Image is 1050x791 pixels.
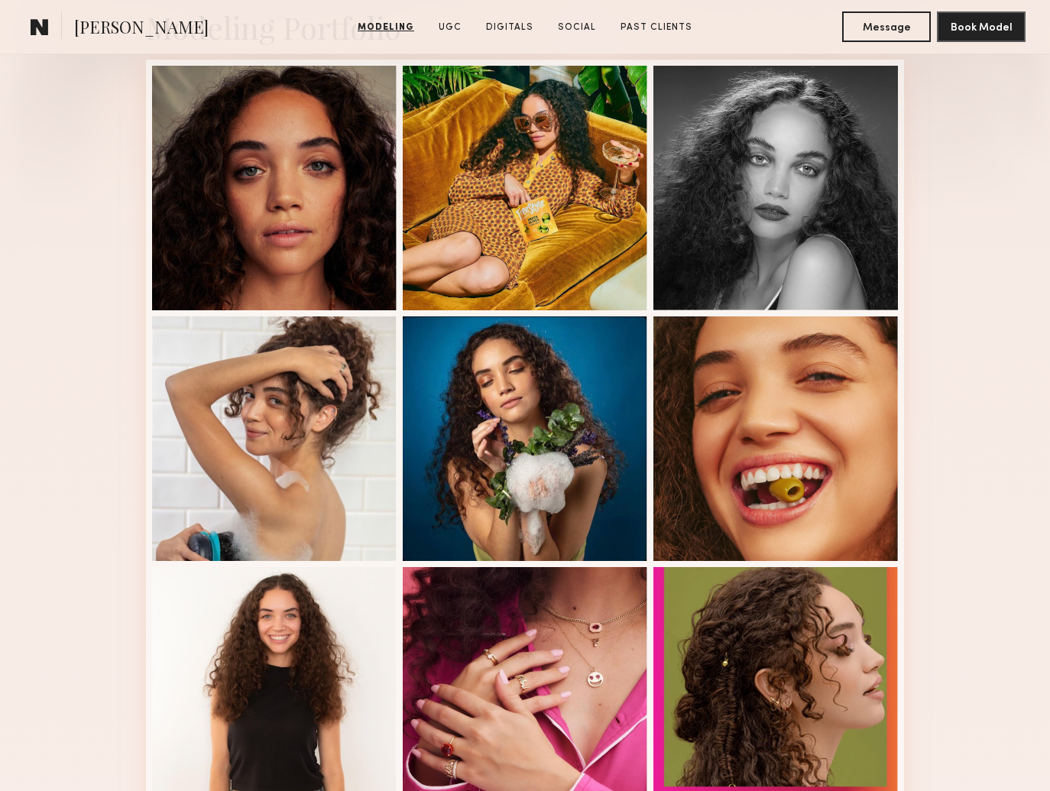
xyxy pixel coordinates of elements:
[352,21,420,34] a: Modeling
[433,21,468,34] a: UGC
[614,21,698,34] a: Past Clients
[74,15,209,42] span: [PERSON_NAME]
[937,11,1026,42] button: Book Model
[480,21,540,34] a: Digitals
[552,21,602,34] a: Social
[937,20,1026,33] a: Book Model
[842,11,931,42] button: Message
